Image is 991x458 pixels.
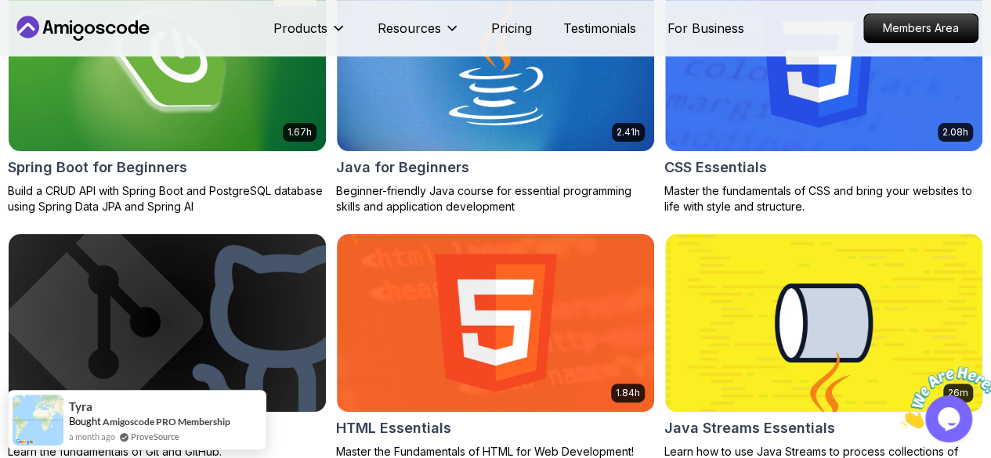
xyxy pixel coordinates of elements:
[894,360,991,435] iframe: chat widget
[667,19,744,38] a: For Business
[864,14,978,42] p: Members Area
[9,234,326,412] img: Git & GitHub Fundamentals card
[863,13,978,43] a: Members Area
[378,19,460,50] button: Resources
[336,417,451,439] h2: HTML Essentials
[617,126,640,139] p: 2.41h
[378,19,441,38] p: Resources
[8,183,327,215] p: Build a CRUD API with Spring Boot and PostgreSQL database using Spring Data JPA and Spring AI
[13,395,63,445] img: provesource social proof notification image
[616,387,640,399] p: 1.84h
[336,183,655,215] p: Beginner-friendly Java course for essential programming skills and application development
[103,416,230,427] a: Amigoscode PRO Membership
[6,6,103,68] img: Chat attention grabber
[336,157,469,179] h2: Java for Beginners
[69,400,92,413] span: Tyra
[664,417,835,439] h2: Java Streams Essentials
[664,157,767,179] h2: CSS Essentials
[8,157,187,179] h2: Spring Boot for Beginners
[273,19,346,50] button: Products
[942,126,968,139] p: 2.08h
[69,430,115,443] span: a month ago
[664,183,983,215] p: Master the fundamentals of CSS and bring your websites to life with style and structure.
[337,234,654,412] img: HTML Essentials card
[491,19,532,38] a: Pricing
[273,19,327,38] p: Products
[563,19,636,38] a: Testimonials
[288,126,312,139] p: 1.67h
[665,234,982,412] img: Java Streams Essentials card
[131,430,179,443] a: ProveSource
[69,415,101,427] span: Bought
